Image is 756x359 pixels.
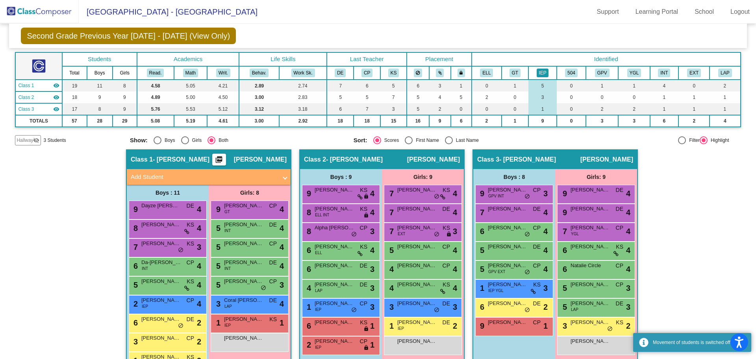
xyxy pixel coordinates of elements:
td: 8 [87,103,113,115]
div: Girls: 8 [209,185,291,201]
td: 2.83 [279,91,327,103]
button: GPV [595,69,610,77]
td: 1 [710,103,740,115]
div: Both [215,137,228,144]
span: lock [363,193,369,200]
td: 3.00 [239,91,279,103]
span: [PERSON_NAME] [234,156,287,164]
span: 4 [280,222,284,234]
td: 2 [710,80,740,91]
td: 1 [650,103,678,115]
span: Da-[PERSON_NAME] [141,259,181,266]
td: 18 [62,91,87,103]
td: 2.74 [279,80,327,91]
span: 4 [543,244,548,256]
span: CP [269,202,277,210]
span: 6 [561,246,567,255]
span: [PERSON_NAME] [571,224,610,232]
a: Logout [724,6,756,18]
td: 0 [557,91,586,103]
td: 11 [87,80,113,91]
span: do_not_disturb_alt [434,231,439,238]
td: 5 [327,91,354,103]
span: [PERSON_NAME] [488,186,527,194]
span: EXT [398,231,405,237]
span: 7 [387,189,394,198]
td: 7 [327,80,354,91]
div: Filter [686,137,700,144]
td: 5.53 [174,103,208,115]
th: Young for Grade Level [618,66,650,80]
mat-panel-title: Add Student [131,173,277,182]
th: Keep with students [429,66,451,80]
div: Scores [381,137,399,144]
span: [PERSON_NAME] [315,243,354,251]
td: 4 [710,115,740,127]
span: 9 [214,205,220,214]
span: Class 1 [18,82,34,89]
button: INT [658,69,670,77]
span: [PERSON_NAME] [224,202,263,210]
td: 4 [650,80,678,91]
td: 16 [407,115,429,127]
td: 9 [113,91,137,103]
span: KS [187,240,194,248]
button: IEP [537,69,549,77]
th: Gifted and Talented [502,66,528,80]
span: 4 [370,206,374,218]
span: CP [443,243,450,251]
span: 5 [214,243,220,251]
th: Kate Stevenson [380,66,407,80]
span: YGL [571,231,579,237]
span: KS [616,243,623,251]
td: 2 [586,103,619,115]
button: Behav. [250,69,269,77]
span: 4 [453,206,457,218]
span: Alpha [PERSON_NAME] [315,224,354,232]
span: [PERSON_NAME] [397,224,437,232]
td: 5.76 [137,103,174,115]
button: LAP [718,69,732,77]
th: 504 Plan [557,66,586,80]
td: 5 [451,91,472,103]
span: [PERSON_NAME] [488,262,527,270]
span: 8 [132,224,138,233]
span: lock [446,231,452,238]
span: 3 [197,241,201,253]
td: 1 [528,103,557,115]
button: Print Students Details [212,154,226,166]
td: 3.12 [239,103,279,115]
span: DE [616,186,623,194]
mat-radio-group: Select an option [130,136,348,144]
span: 8 [305,208,311,217]
td: 29 [113,115,137,127]
span: DE [616,205,623,213]
button: Work Sk. [291,69,315,77]
td: 0 [472,103,502,115]
td: 0 [678,80,710,91]
td: 1 [502,80,528,91]
mat-icon: visibility [53,106,59,112]
button: Read. [147,69,164,77]
span: 4 [197,260,201,272]
span: [PERSON_NAME] [224,221,263,229]
td: 8 [113,80,137,91]
span: ELL INT [315,212,329,218]
td: 5 [407,91,429,103]
td: 5.08 [137,115,174,127]
span: 4 [453,244,457,256]
span: CP [533,186,541,194]
span: Sort: [354,137,367,144]
td: 2 [618,103,650,115]
button: YGL [627,69,641,77]
div: Girls [189,137,202,144]
button: ELL [480,69,493,77]
span: DE [533,243,541,251]
span: DE [533,205,541,213]
button: GT [510,69,521,77]
span: 6 [132,262,138,270]
span: 9 [305,189,311,198]
td: 4.58 [137,80,174,91]
span: Hallway [17,137,33,144]
td: 5 [528,80,557,91]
